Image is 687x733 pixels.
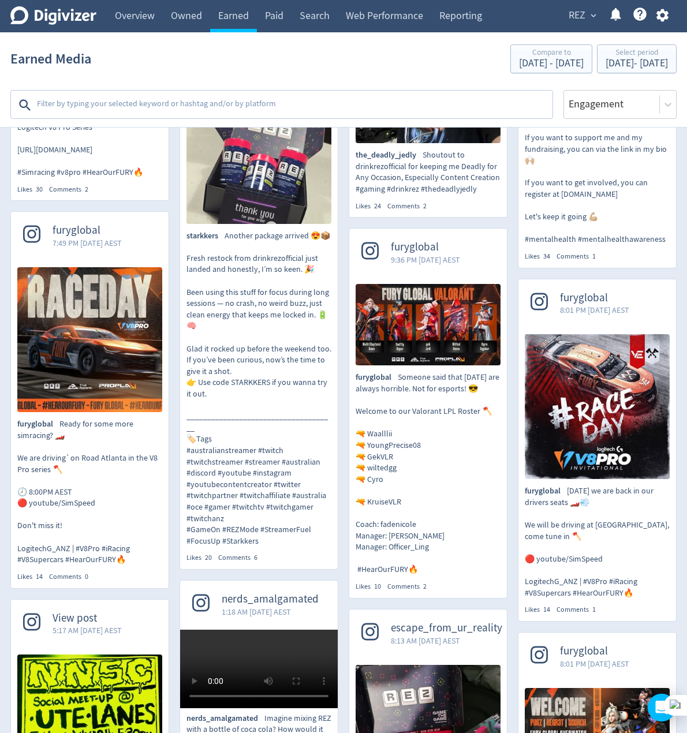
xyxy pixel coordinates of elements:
[186,713,264,724] span: nerds_amalgamated
[560,304,629,316] span: 8:01 PM [DATE] AEST
[525,485,670,599] p: [DATE] we are back in our drivers seats 🏎️💨 We will be driving at [GEOGRAPHIC_DATA], come tune in...
[349,229,507,591] a: furyglobal9:36 PM [DATE] AESTSomeone said that Monday's are always horrible. Not for esports! 😎 W...
[387,201,433,211] div: Comments
[560,291,629,305] span: furyglobal
[374,201,381,211] span: 24
[387,582,433,592] div: Comments
[391,635,502,646] span: 8:13 AM [DATE] AEST
[85,572,88,581] span: 0
[356,284,501,365] img: Someone said that Monday's are always horrible. Not for esports! 😎 Welcome to our Valorant LPL Ro...
[423,201,427,211] span: 2
[391,241,460,254] span: furyglobal
[588,10,599,21] span: expand_more
[17,572,49,582] div: Likes
[597,44,677,73] button: Select period[DATE]- [DATE]
[180,24,338,563] a: starkkers7:22 PM [DATE] AESTAnother package arrived 😍📦 Fresh restock from drinkrezofficial just l...
[218,553,264,563] div: Comments
[374,582,381,591] span: 10
[525,334,670,479] img: Today we are back in our drivers seats 🏎️💨 We will be driving at Jerez, come tune in 🪓 🔴 youtube/...
[543,605,550,614] span: 14
[356,372,398,383] span: furyglobal
[10,40,91,77] h1: Earned Media
[543,252,550,261] span: 34
[560,658,629,670] span: 8:01 PM [DATE] AEST
[11,212,169,581] a: furyglobal7:49 PM [DATE] AESTReady for some more simracing? 🏎️ We are driving`on Road Atlanta in ...
[648,694,675,721] div: Open Intercom Messenger
[85,185,88,194] span: 2
[519,58,584,69] div: [DATE] - [DATE]
[510,44,592,73] button: Compare to[DATE] - [DATE]
[254,553,257,562] span: 6
[557,252,602,261] div: Comments
[17,185,49,195] div: Likes
[49,572,95,582] div: Comments
[519,48,584,58] div: Compare to
[391,622,502,635] span: escape_from_ur_reality
[356,149,423,161] span: the_deadly_jedly
[186,230,225,242] span: starkkers
[356,372,501,575] p: Someone said that [DATE] are always horrible. Not for esports! 😎 Welcome to our Valorant LPL Rost...
[356,149,501,195] p: Shoutout to drinkrezofficial for keeping me Deadly for Any Occasion, Especially Content Creation ...
[557,605,602,615] div: Comments
[186,79,331,224] img: Another package arrived 😍📦 Fresh restock from drinkrezofficial just landed and honestly, I’m so k...
[53,224,122,237] span: furyglobal
[222,606,319,618] span: 1:18 AM [DATE] AEST
[222,593,319,606] span: nerds_amalgamated
[356,582,387,592] div: Likes
[49,185,95,195] div: Comments
[36,572,43,581] span: 14
[186,553,218,563] div: Likes
[606,48,668,58] div: Select period
[525,605,557,615] div: Likes
[606,58,668,69] div: [DATE] - [DATE]
[17,418,59,430] span: furyglobal
[186,230,331,547] p: Another package arrived 😍📦 Fresh restock from drinkrezofficial just landed and honestly, I’m so k...
[53,612,122,625] span: View post
[53,237,122,249] span: 7:49 PM [DATE] AEST
[592,605,596,614] span: 1
[356,201,387,211] div: Likes
[525,485,567,497] span: furyglobal
[569,6,585,25] span: REZ
[560,645,629,658] span: furyglobal
[36,185,43,194] span: 30
[525,252,557,261] div: Likes
[391,254,460,265] span: 9:36 PM [DATE] AEST
[205,553,212,562] span: 20
[423,582,427,591] span: 2
[17,267,162,412] img: Ready for some more simracing? 🏎️ We are driving`on Road Atlanta in the V8 Pro series 🪓 🕗 8:00PM ...
[592,252,596,261] span: 1
[518,279,676,615] a: furyglobal8:01 PM [DATE] AESTToday we are back in our drivers seats 🏎️💨 We will be driving at Jer...
[53,624,122,636] span: 5:17 AM [DATE] AEST
[17,418,162,566] p: Ready for some more simracing? 🏎️ We are driving`on Road Atlanta in the V8 Pro series 🪓 🕗 8:00PM ...
[565,6,599,25] button: REZ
